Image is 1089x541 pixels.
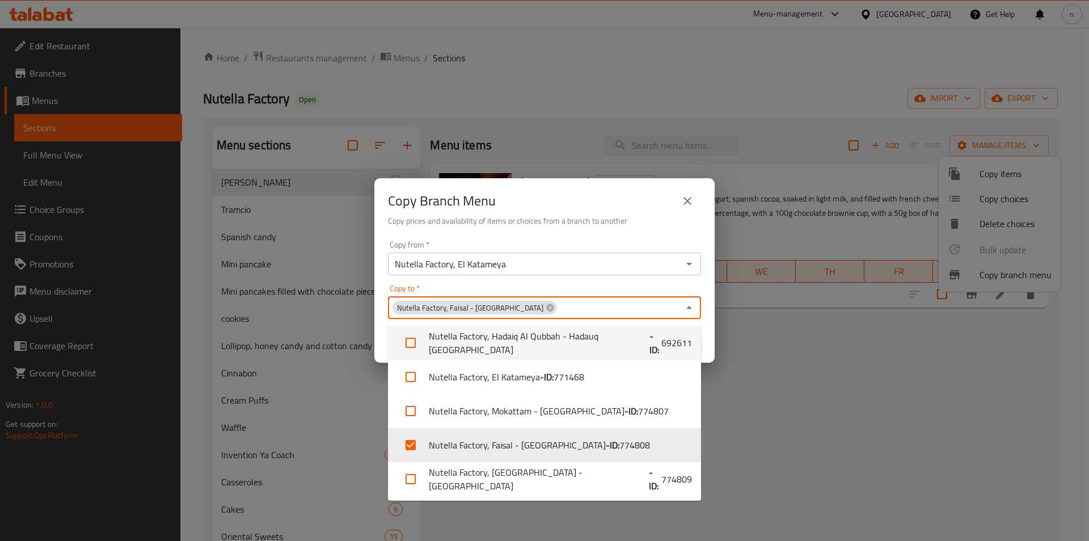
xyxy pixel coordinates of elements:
[388,192,496,210] h2: Copy Branch Menu
[681,256,697,272] button: Open
[606,438,619,452] b: - ID:
[388,462,701,496] li: Nutella Factory, [GEOGRAPHIC_DATA] - [GEOGRAPHIC_DATA]
[661,336,692,350] span: 692611
[388,326,701,360] li: Nutella Factory, Hadaiq Al Qubbah - Hadauq [GEOGRAPHIC_DATA]
[638,404,669,418] span: 774807
[674,187,701,215] button: close
[649,329,661,357] b: - ID:
[619,438,650,452] span: 774808
[388,428,701,462] li: Nutella Factory, Faisal - [GEOGRAPHIC_DATA]
[540,370,554,384] b: - ID:
[388,215,701,227] h6: Copy prices and availability of items or choices from a branch to another
[388,360,701,394] li: Nutella Factory, El Katameya
[392,303,548,313] span: Nutella Factory, Faisal - [GEOGRAPHIC_DATA]
[649,465,661,493] b: - ID:
[681,300,697,316] button: Close
[661,472,692,486] span: 774809
[554,370,584,384] span: 771468
[388,394,701,428] li: Nutella Factory, Mokattam - [GEOGRAPHIC_DATA]
[624,404,638,418] b: - ID:
[392,301,557,314] div: Nutella Factory, Faisal - [GEOGRAPHIC_DATA]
